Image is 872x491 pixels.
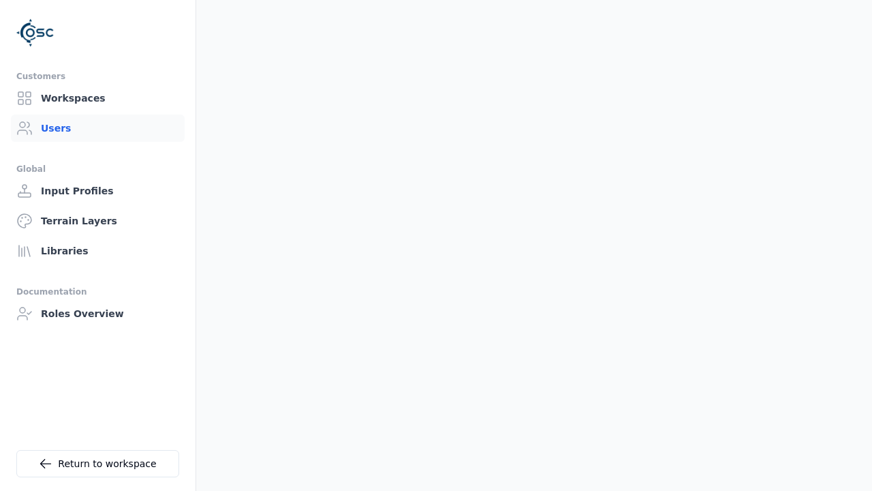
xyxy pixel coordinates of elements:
[16,68,179,85] div: Customers
[11,237,185,265] a: Libraries
[11,300,185,327] a: Roles Overview
[16,14,54,52] img: Logo
[11,115,185,142] a: Users
[16,284,179,300] div: Documentation
[11,85,185,112] a: Workspaces
[11,207,185,235] a: Terrain Layers
[16,161,179,177] div: Global
[16,450,179,477] a: Return to workspace
[11,177,185,205] a: Input Profiles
